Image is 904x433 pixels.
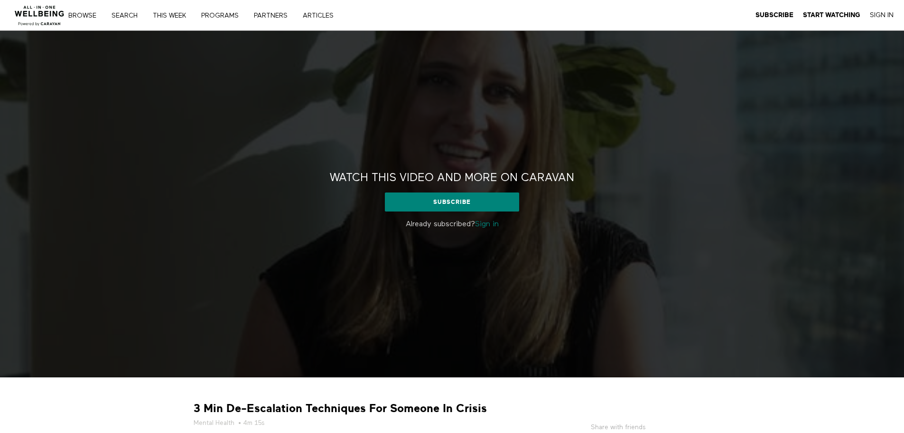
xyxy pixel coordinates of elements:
a: Browse [65,12,106,19]
a: Sign In [870,11,894,19]
a: Subscribe [755,11,793,19]
nav: Primary [75,10,353,20]
h5: • 4m 15s [194,418,512,428]
a: Subscribe [385,192,519,212]
strong: 3 Min De-Escalation Techniques For Someone In Crisis [194,401,487,416]
a: PROGRAMS [198,12,249,19]
a: Start Watching [803,11,860,19]
a: Search [108,12,148,19]
a: Mental Health [194,418,234,428]
p: Already subscribed? [312,219,592,230]
a: THIS WEEK [149,12,196,19]
h2: Watch this video and more on CARAVAN [330,171,574,185]
a: PARTNERS [251,12,298,19]
a: ARTICLES [299,12,344,19]
a: Sign in [475,221,499,228]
